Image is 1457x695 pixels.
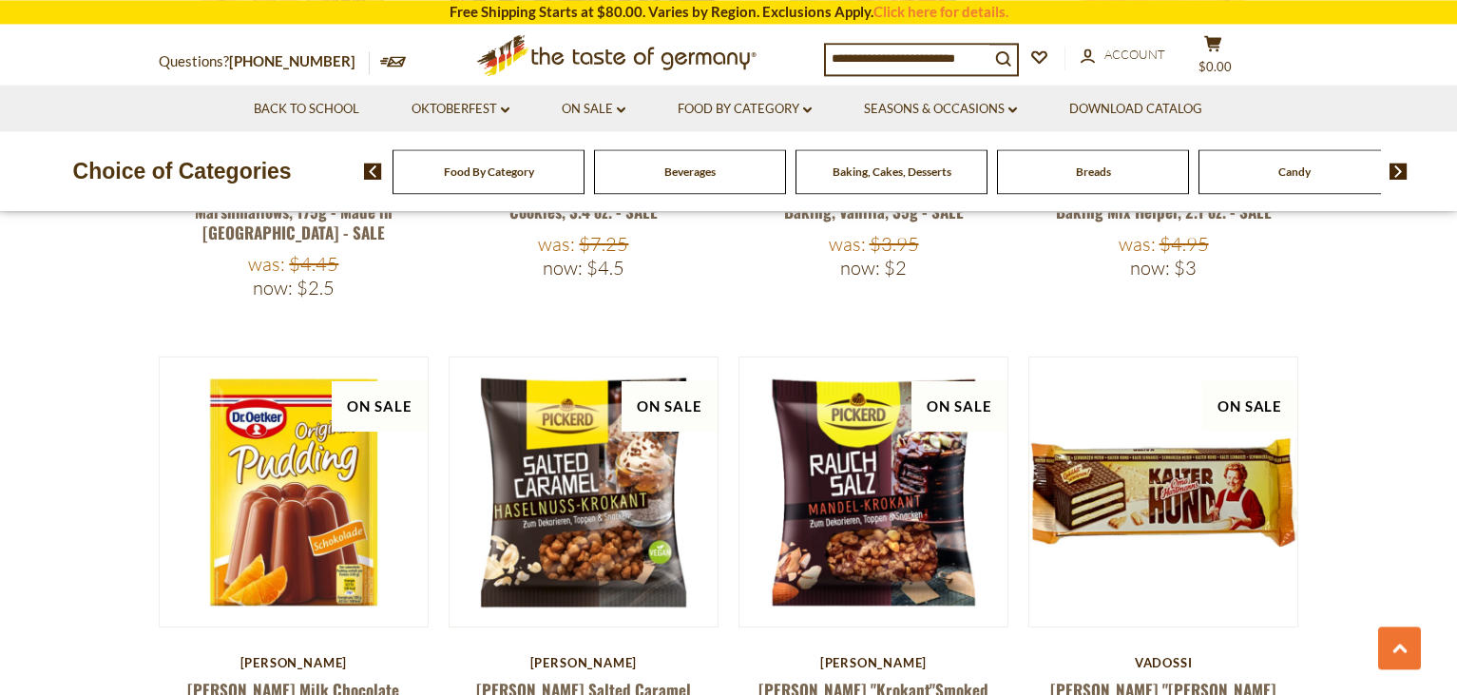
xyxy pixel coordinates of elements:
[253,276,293,299] label: Now:
[412,99,509,120] a: Oktoberfest
[229,52,355,69] a: [PHONE_NUMBER]
[1081,45,1165,66] a: Account
[1029,357,1298,627] img: Oma Hartmann
[538,232,575,256] label: Was:
[562,99,625,120] a: On Sale
[1028,655,1299,670] div: Vadossi
[1119,232,1156,256] label: Was:
[444,164,534,179] a: Food By Category
[873,3,1008,20] a: Click here for details.
[1278,164,1311,179] a: Candy
[884,256,907,280] span: $2
[543,256,583,280] label: Now:
[870,232,919,256] span: $3.95
[449,655,719,670] div: [PERSON_NAME]
[1198,59,1232,74] span: $0.00
[579,232,628,256] span: $7.25
[1076,164,1111,179] a: Breads
[450,357,719,627] img: Pickerd Salted Caramel Hazelnut Krokant, 50g - SALE
[1185,34,1242,82] button: $0.00
[1160,232,1209,256] span: $4.95
[833,164,951,179] a: Baking, Cakes, Desserts
[739,357,1008,627] img: Pickerd "Krokant"Smoked Salted Almond Toffee Sprinkles, 40g - SALE
[1104,47,1165,62] span: Account
[159,49,370,74] p: Questions?
[1130,256,1170,280] label: Now:
[1390,163,1408,180] img: next arrow
[1069,99,1202,120] a: Download Catalog
[840,256,880,280] label: Now:
[864,99,1017,120] a: Seasons & Occasions
[160,357,429,627] img: Dr. Oetker Milk Chocolate Pudding Mix 3 Packets, 37g per packet - SALE
[664,164,716,179] a: Beverages
[159,655,430,670] div: [PERSON_NAME]
[586,256,624,280] span: $4.5
[678,99,812,120] a: Food By Category
[1174,256,1197,280] span: $3
[254,99,359,120] a: Back to School
[738,655,1009,670] div: [PERSON_NAME]
[829,232,866,256] label: Was:
[289,252,338,276] span: $4.45
[297,276,335,299] span: $2.5
[248,252,285,276] label: Was:
[364,163,382,180] img: previous arrow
